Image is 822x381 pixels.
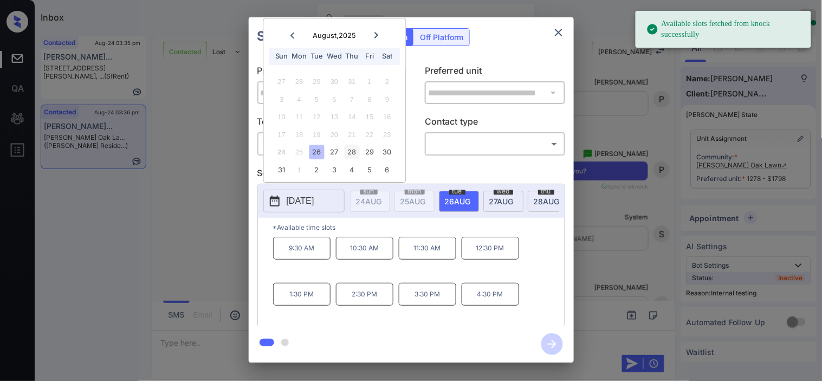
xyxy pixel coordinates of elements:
[309,110,324,125] div: Not available Tuesday, August 12th, 2025
[363,163,377,177] div: Choose Friday, September 5th, 2025
[327,163,342,177] div: Choose Wednesday, September 3rd, 2025
[380,49,394,64] div: Sat
[534,197,560,206] span: 28 AUG
[274,127,289,142] div: Not available Sunday, August 17th, 2025
[327,110,342,125] div: Not available Wednesday, August 13th, 2025
[274,163,289,177] div: Choose Sunday, August 31st, 2025
[257,115,398,132] p: Tour type
[257,64,398,81] p: Preferred community
[273,237,331,260] p: 9:30 AM
[363,92,377,107] div: Not available Friday, August 8th, 2025
[327,92,342,107] div: Not available Wednesday, August 6th, 2025
[345,92,359,107] div: Not available Thursday, August 7th, 2025
[380,92,394,107] div: Not available Saturday, August 9th, 2025
[273,218,565,237] p: *Available time slots
[292,163,307,177] div: Not available Monday, September 1st, 2025
[363,110,377,125] div: Not available Friday, August 15th, 2025
[327,49,342,64] div: Wed
[646,14,802,44] div: Available slots fetched from knock successfully
[548,22,569,43] button: close
[257,166,565,184] p: Select slot
[363,127,377,142] div: Not available Friday, August 22nd, 2025
[345,163,359,177] div: Choose Thursday, September 4th, 2025
[415,29,469,46] div: Off Platform
[327,75,342,89] div: Not available Wednesday, July 30th, 2025
[336,237,393,260] p: 10:30 AM
[292,110,307,125] div: Not available Monday, August 11th, 2025
[292,145,307,160] div: Not available Monday, August 25th, 2025
[380,75,394,89] div: Not available Saturday, August 2nd, 2025
[494,188,513,195] span: wed
[449,188,465,195] span: tue
[445,197,471,206] span: 26 AUG
[425,64,565,81] p: Preferred unit
[274,92,289,107] div: Not available Sunday, August 3rd, 2025
[249,17,359,55] h2: Schedule Tour
[327,145,342,160] div: Choose Wednesday, August 27th, 2025
[399,283,456,306] p: 3:30 PM
[380,110,394,125] div: Not available Saturday, August 16th, 2025
[345,110,359,125] div: Not available Thursday, August 14th, 2025
[274,145,289,160] div: Not available Sunday, August 24th, 2025
[345,75,359,89] div: Not available Thursday, July 31st, 2025
[363,75,377,89] div: Not available Friday, August 1st, 2025
[336,283,393,306] p: 2:30 PM
[327,127,342,142] div: Not available Wednesday, August 20th, 2025
[260,135,395,153] div: In Person
[274,110,289,125] div: Not available Sunday, August 10th, 2025
[380,163,394,177] div: Choose Saturday, September 6th, 2025
[345,145,359,160] div: Choose Thursday, August 28th, 2025
[292,127,307,142] div: Not available Monday, August 18th, 2025
[380,127,394,142] div: Not available Saturday, August 23rd, 2025
[263,190,345,212] button: [DATE]
[274,75,289,89] div: Not available Sunday, July 27th, 2025
[309,49,324,64] div: Tue
[345,127,359,142] div: Not available Thursday, August 21st, 2025
[483,191,523,212] div: date-select
[380,145,394,160] div: Choose Saturday, August 30th, 2025
[439,191,479,212] div: date-select
[273,283,331,306] p: 1:30 PM
[345,49,359,64] div: Thu
[535,330,569,358] button: btn-next
[399,237,456,260] p: 11:30 AM
[309,145,324,160] div: Choose Tuesday, August 26th, 2025
[274,49,289,64] div: Sun
[292,75,307,89] div: Not available Monday, July 28th, 2025
[309,75,324,89] div: Not available Tuesday, July 29th, 2025
[538,188,554,195] span: thu
[462,283,519,306] p: 4:30 PM
[462,237,519,260] p: 12:30 PM
[363,49,377,64] div: Fri
[528,191,568,212] div: date-select
[309,127,324,142] div: Not available Tuesday, August 19th, 2025
[292,49,307,64] div: Mon
[267,73,402,179] div: month 2025-08
[309,163,324,177] div: Choose Tuesday, September 2nd, 2025
[363,145,377,160] div: Choose Friday, August 29th, 2025
[309,92,324,107] div: Not available Tuesday, August 5th, 2025
[292,92,307,107] div: Not available Monday, August 4th, 2025
[489,197,514,206] span: 27 AUG
[425,115,565,132] p: Contact type
[287,195,314,208] p: [DATE]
